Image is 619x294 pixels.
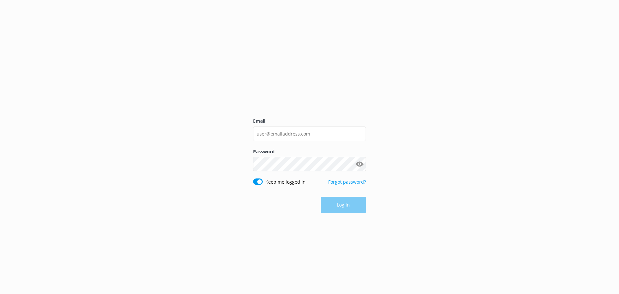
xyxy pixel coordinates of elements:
label: Keep me logged in [265,178,306,186]
a: Forgot password? [328,179,366,185]
label: Email [253,117,366,125]
button: Show password [353,158,366,171]
input: user@emailaddress.com [253,127,366,141]
label: Password [253,148,366,155]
